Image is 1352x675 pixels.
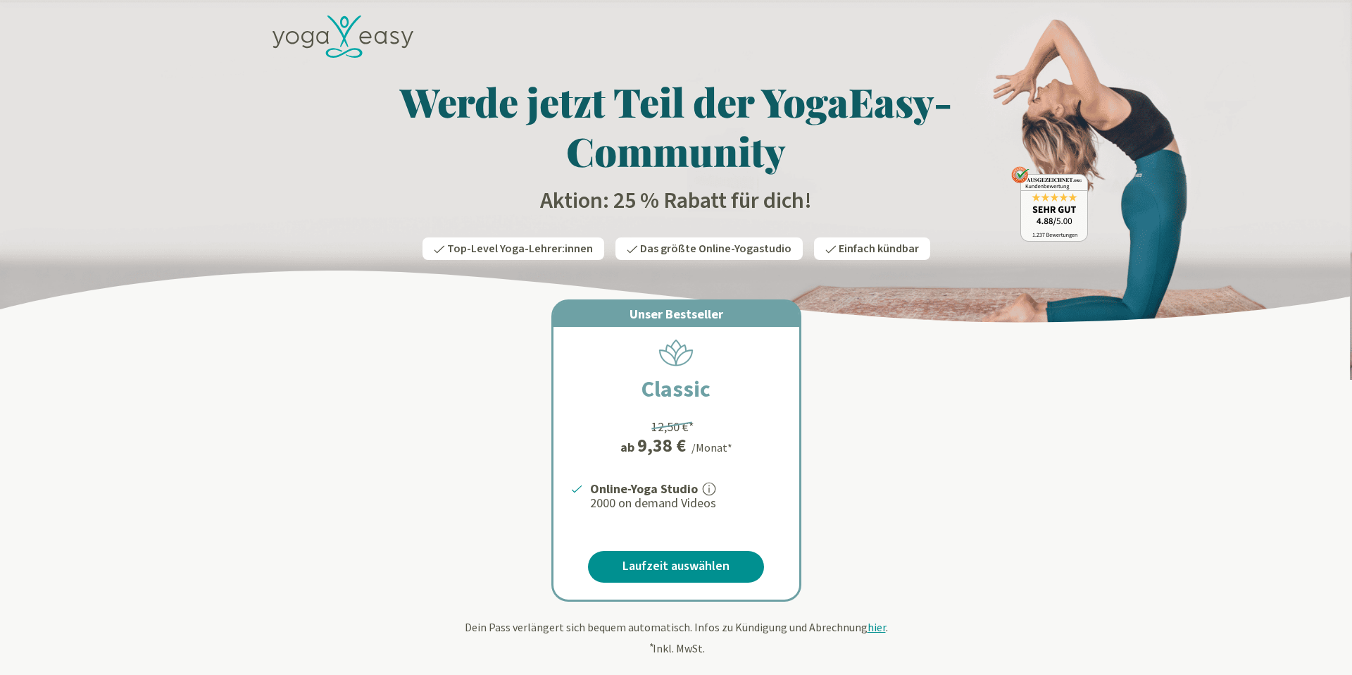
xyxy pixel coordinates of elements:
[1011,166,1088,242] img: ausgezeichnet_badge.png
[447,241,593,256] span: Top-Level Yoga-Lehrer:innen
[839,241,919,256] span: Einfach kündbar
[637,436,686,454] div: 9,38 €
[620,438,637,457] span: ab
[868,620,886,634] span: hier
[651,417,694,436] div: 12,50 €*
[630,306,723,322] span: Unser Bestseller
[590,481,698,497] strong: Online-Yoga Studio
[608,372,744,406] h2: Classic
[264,619,1088,657] div: Dein Pass verlängert sich bequem automatisch. Infos zu Kündigung und Abrechnung . Inkl. MwSt.
[590,495,782,512] p: 2000 on demand Videos
[640,241,791,256] span: Das größte Online-Yogastudio
[264,187,1088,215] h2: Aktion: 25 % Rabatt für dich!
[691,439,732,456] div: /Monat*
[264,77,1088,175] h1: Werde jetzt Teil der YogaEasy-Community
[588,551,764,583] a: Laufzeit auswählen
